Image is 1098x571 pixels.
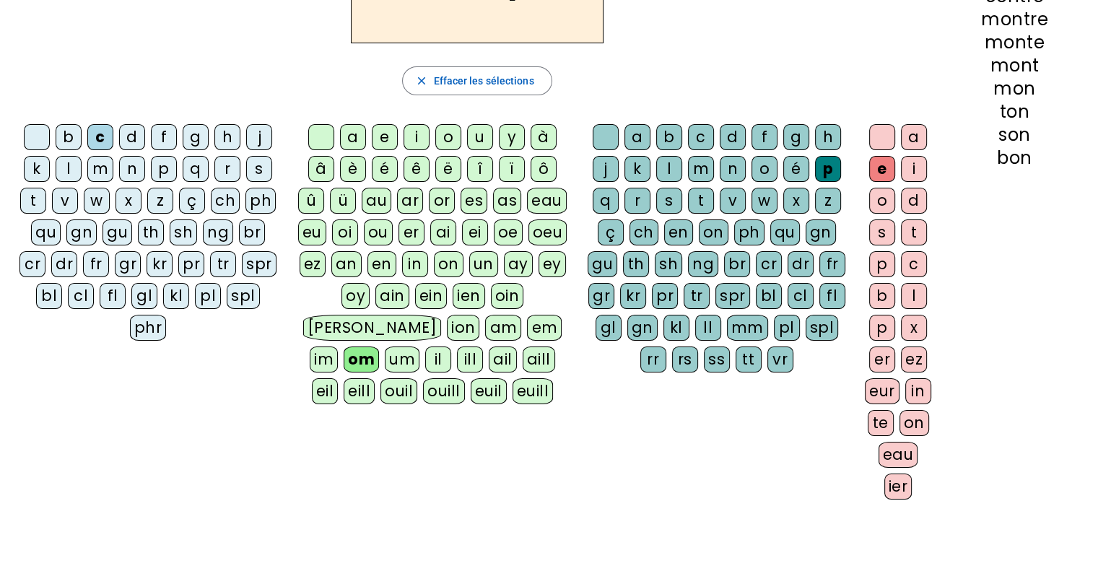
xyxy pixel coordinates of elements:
div: f [151,124,177,150]
div: ou [364,219,393,245]
div: é [783,156,809,182]
div: m [688,156,714,182]
div: e [869,156,895,182]
div: cl [68,283,94,309]
div: sh [655,251,682,277]
div: p [869,315,895,341]
div: b [869,283,895,309]
div: ll [695,315,721,341]
div: au [362,188,391,214]
div: tr [684,283,710,309]
div: on [899,410,929,436]
div: r [214,156,240,182]
div: pl [774,315,800,341]
div: x [783,188,809,214]
div: p [815,156,841,182]
div: spl [806,315,839,341]
div: l [56,156,82,182]
div: gn [627,315,658,341]
div: r [624,188,650,214]
button: Effacer les sélections [402,66,552,95]
div: kl [663,315,689,341]
div: in [402,251,428,277]
div: z [147,188,173,214]
div: f [751,124,777,150]
div: j [593,156,619,182]
div: ei [462,219,488,245]
div: spr [715,283,750,309]
div: ph [734,219,764,245]
div: c [901,251,927,277]
div: eu [298,219,326,245]
div: ç [179,188,205,214]
div: d [720,124,746,150]
div: mont [954,57,1075,74]
div: bl [756,283,782,309]
div: a [901,124,927,150]
div: w [751,188,777,214]
div: fl [100,283,126,309]
div: t [688,188,714,214]
div: n [119,156,145,182]
div: en [664,219,693,245]
div: sh [170,219,197,245]
div: oi [332,219,358,245]
div: on [434,251,463,277]
div: ï [499,156,525,182]
div: d [901,188,927,214]
div: rs [672,346,698,372]
div: um [385,346,419,372]
div: spr [242,251,276,277]
div: eill [344,378,375,404]
div: or [429,188,455,214]
div: gn [66,219,97,245]
div: qu [770,219,800,245]
div: ez [300,251,326,277]
div: an [331,251,362,277]
div: cl [788,283,814,309]
div: spl [227,283,260,309]
div: kl [163,283,189,309]
div: mon [954,80,1075,97]
div: qu [31,219,61,245]
div: c [87,124,113,150]
div: pr [652,283,678,309]
div: ien [453,283,485,309]
div: p [151,156,177,182]
div: a [340,124,366,150]
div: b [56,124,82,150]
div: ng [688,251,718,277]
div: in [905,378,931,404]
div: ë [435,156,461,182]
div: aill [523,346,555,372]
div: l [901,283,927,309]
div: ê [404,156,430,182]
div: euil [471,378,507,404]
div: e [372,124,398,150]
div: bl [36,283,62,309]
div: gr [115,251,141,277]
div: k [624,156,650,182]
div: h [214,124,240,150]
div: phr [130,315,167,341]
div: cr [19,251,45,277]
div: k [24,156,50,182]
div: b [656,124,682,150]
div: un [469,251,498,277]
div: oin [491,283,524,309]
div: d [119,124,145,150]
div: v [52,188,78,214]
div: q [183,156,209,182]
div: h [815,124,841,150]
div: ph [245,188,276,214]
div: as [493,188,521,214]
div: ouill [423,378,464,404]
div: û [298,188,324,214]
div: ss [704,346,730,372]
div: ay [504,251,533,277]
div: j [246,124,272,150]
div: fr [83,251,109,277]
div: i [404,124,430,150]
div: s [246,156,272,182]
div: n [720,156,746,182]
